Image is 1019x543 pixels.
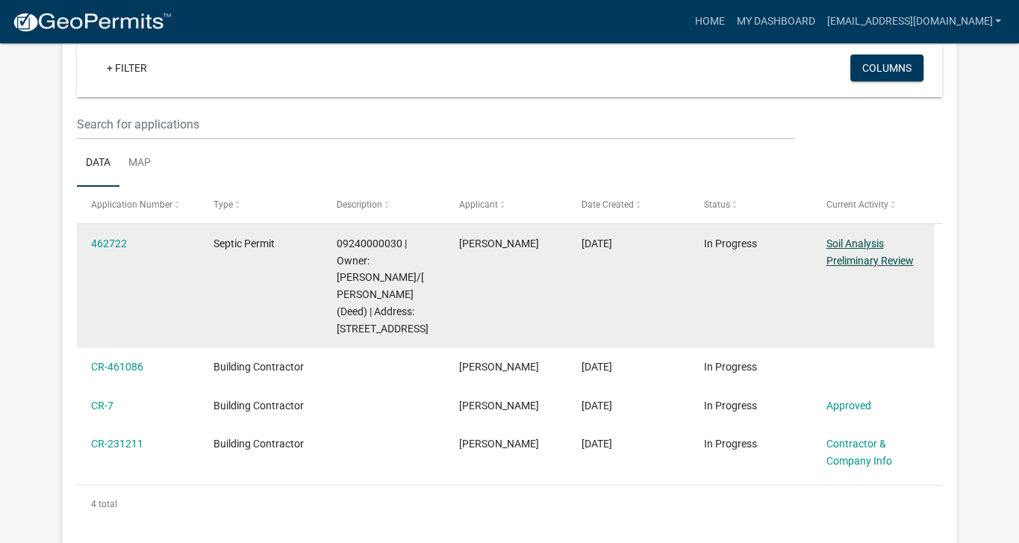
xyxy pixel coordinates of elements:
datatable-header-cell: Description [322,187,444,223]
datatable-header-cell: Date Created [567,187,689,223]
div: collapse [62,16,957,538]
span: In Progress [703,400,756,412]
span: Description [336,199,381,210]
span: In Progress [703,438,756,450]
span: Building Contractor [214,361,304,373]
datatable-header-cell: Applicant [444,187,567,223]
span: Building Contractor [214,400,304,412]
span: In Progress [703,361,756,373]
datatable-header-cell: Status [689,187,811,223]
span: Current Activity [826,199,888,210]
span: 08/12/2025 [581,238,611,249]
datatable-header-cell: Application Number [77,187,199,223]
a: [EMAIL_ADDRESS][DOMAIN_NAME] [820,7,1007,36]
a: Data [77,140,119,187]
span: Status [703,199,729,210]
span: Date Created [581,199,633,210]
datatable-header-cell: Current Activity [811,187,934,223]
span: Building Contractor [214,438,304,450]
a: Map [119,140,160,187]
a: CR-461086 [91,361,143,373]
a: CR-231211 [91,438,143,450]
span: Steve Maxwell [458,400,538,412]
span: Steve Maxwell [458,438,538,450]
span: Steve Maxwell [458,238,538,249]
a: Contractor & Company Info [826,438,891,467]
span: Application Number [91,199,172,210]
span: Applicant [458,199,497,210]
span: In Progress [703,238,756,249]
a: My Dashboard [730,7,820,36]
a: CR-7 [91,400,113,412]
span: 09240000030 | Owner: ALLEN, RANDI R/BRYAN R (Deed) | Address: 12616 R45 HWY [336,238,428,335]
input: Search for applications [77,109,794,140]
span: 03/11/2024 [581,400,611,412]
span: Septic Permit [214,238,275,249]
span: Steve Maxwell [458,361,538,373]
button: Columns [850,55,923,81]
a: Home [688,7,730,36]
a: Soil Analysis Preliminary Review [826,238,913,267]
div: 4 total [77,485,942,523]
span: 03/11/2024 [581,438,611,450]
span: 08/08/2025 [581,361,611,373]
a: + Filter [95,55,159,81]
datatable-header-cell: Type [199,187,322,223]
span: Type [214,199,233,210]
a: Approved [826,400,870,412]
a: 462722 [91,238,127,249]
